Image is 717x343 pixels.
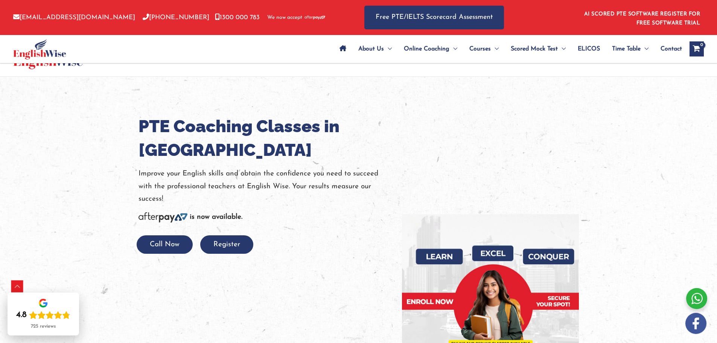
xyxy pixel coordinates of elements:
[572,36,606,62] a: ELICOS
[13,14,135,21] a: [EMAIL_ADDRESS][DOMAIN_NAME]
[584,11,700,26] a: AI SCORED PTE SOFTWARE REGISTER FOR FREE SOFTWARE TRIAL
[137,235,193,254] button: Call Now
[580,5,704,30] aside: Header Widget 1
[511,36,558,62] span: Scored Mock Test
[16,310,27,320] div: 4.8
[558,36,566,62] span: Menu Toggle
[13,39,66,59] img: cropped-ew-logo
[137,241,193,248] a: Call Now
[358,36,384,62] span: About Us
[612,36,641,62] span: Time Table
[661,36,682,62] span: Contact
[505,36,572,62] a: Scored Mock TestMenu Toggle
[641,36,648,62] span: Menu Toggle
[215,14,260,21] a: 1300 000 783
[398,36,463,62] a: Online CoachingMenu Toggle
[685,313,706,334] img: white-facebook.png
[267,14,302,21] span: We now accept
[200,235,253,254] button: Register
[16,310,70,320] div: Rating: 4.8 out of 5
[404,36,449,62] span: Online Coaching
[139,168,391,205] p: Improve your English skills and obtain the confidence you need to succeed with the professional t...
[364,6,504,29] a: Free PTE/IELTS Scorecard Assessment
[31,323,56,329] div: 725 reviews
[469,36,491,62] span: Courses
[463,36,505,62] a: CoursesMenu Toggle
[655,36,682,62] a: Contact
[449,36,457,62] span: Menu Toggle
[578,36,600,62] span: ELICOS
[190,213,242,221] b: is now available.
[200,241,253,248] a: Register
[606,36,655,62] a: Time TableMenu Toggle
[139,212,187,223] img: Afterpay-Logo
[304,15,325,20] img: Afterpay-Logo
[139,114,391,162] h1: PTE Coaching Classes in [GEOGRAPHIC_DATA]
[352,36,398,62] a: About UsMenu Toggle
[143,14,209,21] a: [PHONE_NUMBER]
[333,36,682,62] nav: Site Navigation: Main Menu
[690,41,704,56] a: View Shopping Cart, empty
[384,36,392,62] span: Menu Toggle
[491,36,499,62] span: Menu Toggle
